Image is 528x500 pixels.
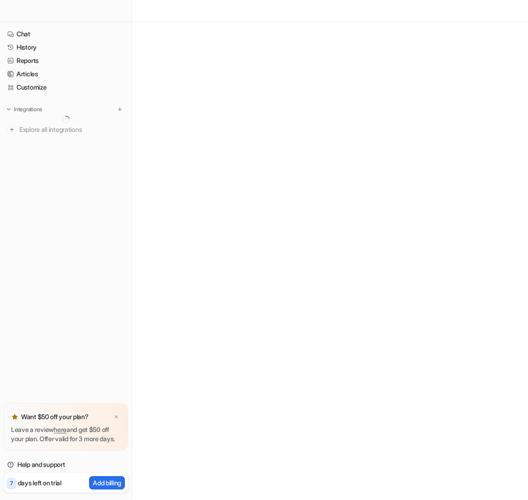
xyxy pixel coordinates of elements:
[4,81,128,94] a: Customize
[11,413,18,420] img: star
[54,426,67,433] a: here
[19,122,124,137] span: Explore all integrations
[7,125,17,134] img: explore all integrations
[6,106,12,113] img: expand menu
[4,54,128,67] a: Reports
[117,106,123,113] img: menu_add.svg
[4,458,128,471] a: Help and support
[113,414,119,420] img: x
[18,478,62,488] p: days left on trial
[10,479,13,488] p: 7
[11,425,121,443] p: Leave a review and get $50 off your plan. Offer valid for 3 more days.
[14,106,42,113] p: Integrations
[4,28,128,40] a: Chat
[21,412,89,421] p: Want $50 off your plan?
[89,476,125,489] button: Add billing
[4,68,128,80] a: Articles
[4,123,128,136] a: Explore all integrations
[93,478,121,488] p: Add billing
[4,41,128,54] a: History
[4,105,45,114] button: Integrations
